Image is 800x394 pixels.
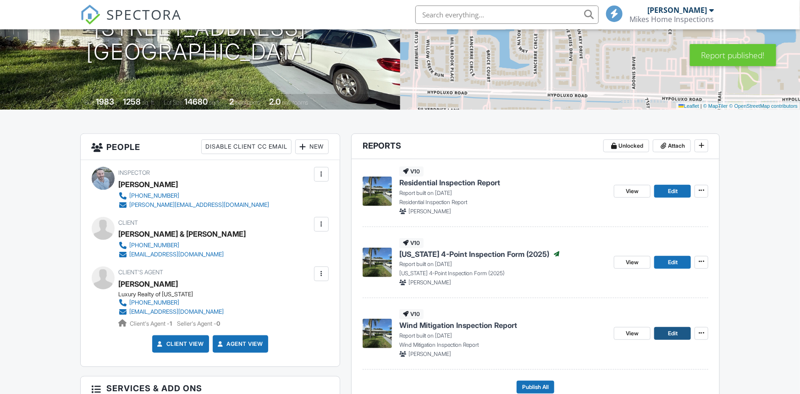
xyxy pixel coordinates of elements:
[295,139,329,154] div: New
[679,103,699,109] a: Leaflet
[184,97,208,106] div: 14680
[81,134,340,160] h3: People
[177,320,221,327] span: Seller's Agent -
[119,298,224,307] a: [PHONE_NUMBER]
[107,5,182,24] span: SPECTORA
[96,97,114,106] div: 1983
[229,97,234,106] div: 2
[269,97,281,106] div: 2.0
[80,12,182,32] a: SPECTORA
[701,103,702,109] span: |
[130,299,180,306] div: [PHONE_NUMBER]
[690,44,776,66] div: Report published!
[703,103,728,109] a: © MapTiler
[216,339,263,349] a: Agent View
[119,277,178,291] a: [PERSON_NAME]
[130,201,270,209] div: [PERSON_NAME][EMAIL_ADDRESS][DOMAIN_NAME]
[84,99,94,106] span: Built
[164,99,183,106] span: Lot Size
[119,241,239,250] a: [PHONE_NUMBER]
[130,308,224,316] div: [EMAIL_ADDRESS][DOMAIN_NAME]
[119,191,270,200] a: [PHONE_NUMBER]
[86,16,314,65] h1: [STREET_ADDRESS] [GEOGRAPHIC_DATA]
[130,251,224,258] div: [EMAIL_ADDRESS][DOMAIN_NAME]
[142,99,155,106] span: sq. ft.
[119,291,232,298] div: Luxury Realty of [US_STATE]
[630,15,714,24] div: Mikes Home Inspections
[119,219,138,226] span: Client
[119,307,224,316] a: [EMAIL_ADDRESS][DOMAIN_NAME]
[235,99,260,106] span: bedrooms
[130,242,180,249] div: [PHONE_NUMBER]
[119,269,164,276] span: Client's Agent
[130,320,174,327] span: Client's Agent -
[123,97,141,106] div: 1258
[415,6,599,24] input: Search everything...
[119,169,150,176] span: Inspector
[209,99,221,106] span: sq.ft.
[155,339,204,349] a: Client View
[729,103,798,109] a: © OpenStreetMap contributors
[119,250,239,259] a: [EMAIL_ADDRESS][DOMAIN_NAME]
[217,320,221,327] strong: 0
[201,139,292,154] div: Disable Client CC Email
[119,200,270,210] a: [PERSON_NAME][EMAIL_ADDRESS][DOMAIN_NAME]
[119,227,246,241] div: [PERSON_NAME] & [PERSON_NAME]
[130,192,180,200] div: [PHONE_NUMBER]
[648,6,707,15] div: [PERSON_NAME]
[80,5,100,25] img: The Best Home Inspection Software - Spectora
[119,178,178,191] div: [PERSON_NAME]
[282,99,308,106] span: bathrooms
[170,320,172,327] strong: 1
